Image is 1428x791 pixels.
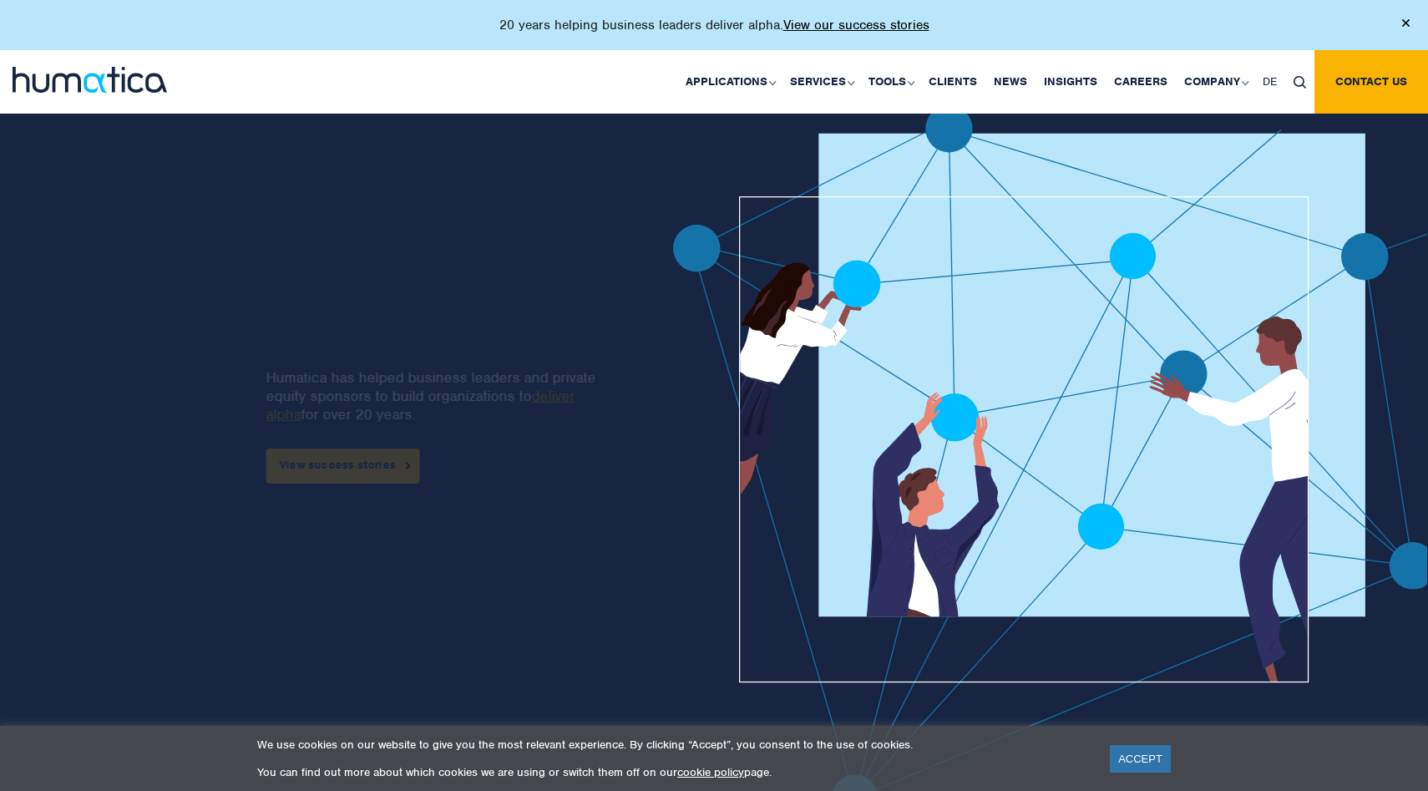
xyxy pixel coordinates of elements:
a: Clients [920,50,985,114]
p: We use cookies on our website to give you the most relevant experience. By clicking “Accept”, you... [257,738,1089,752]
img: arrowicon [406,462,411,469]
a: Company [1176,50,1254,114]
a: Applications [677,50,782,114]
img: search_icon [1294,76,1306,89]
p: 20 years helping business leaders deliver alpha. [499,17,929,33]
a: deliver alpha [266,387,575,423]
a: Insights [1036,50,1106,114]
p: You can find out more about which cookies we are using or switch them off on our page. [257,765,1089,779]
p: Humatica has helped business leaders and private equity sponsors to build organizations to for ov... [266,368,612,423]
a: News [985,50,1036,114]
img: logo [13,67,167,93]
a: DE [1254,50,1285,114]
span: DE [1263,74,1277,89]
a: cookie policy [677,765,744,779]
a: ACCEPT [1110,745,1171,773]
a: Services [782,50,860,114]
a: View success stories [266,449,420,484]
a: Contact us [1314,50,1428,114]
a: Careers [1106,50,1176,114]
a: View our success stories [783,17,929,33]
a: Tools [860,50,920,114]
